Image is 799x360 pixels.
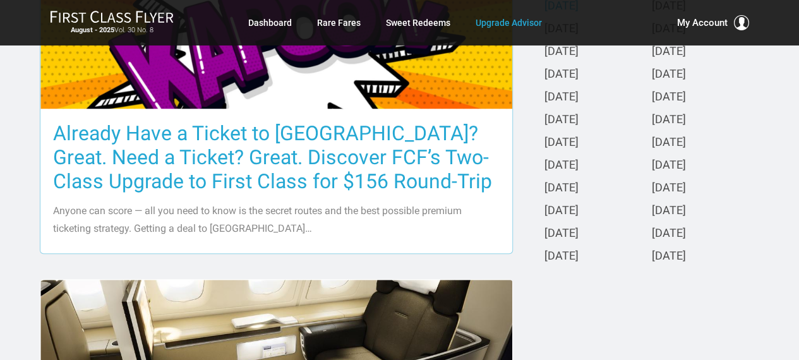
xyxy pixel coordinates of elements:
[386,11,450,34] a: Sweet Redeems
[317,11,361,34] a: Rare Fares
[544,205,579,218] a: [DATE]
[476,11,542,34] a: Upgrade Advisor
[652,205,686,218] a: [DATE]
[53,121,500,193] h3: Already Have a Ticket to [GEOGRAPHIC_DATA]? Great. Need a Ticket? Great. Discover FCF’s Two-Class...
[544,45,579,59] a: [DATE]
[248,11,292,34] a: Dashboard
[652,250,686,263] a: [DATE]
[50,10,174,35] a: First Class FlyerAugust - 2025Vol. 30 No. 8
[652,227,686,241] a: [DATE]
[50,10,174,23] img: First Class Flyer
[544,114,579,127] a: [DATE]
[677,15,728,30] span: My Account
[652,91,686,104] a: [DATE]
[53,202,500,237] p: Anyone can score — all you need to know is the secret routes and the best possible premium ticket...
[652,182,686,195] a: [DATE]
[544,250,579,263] a: [DATE]
[652,136,686,150] a: [DATE]
[652,68,686,81] a: [DATE]
[677,15,749,30] button: My Account
[652,159,686,172] a: [DATE]
[544,182,579,195] a: [DATE]
[544,159,579,172] a: [DATE]
[544,91,579,104] a: [DATE]
[50,26,174,35] small: Vol. 30 No. 8
[652,45,686,59] a: [DATE]
[544,227,579,241] a: [DATE]
[544,136,579,150] a: [DATE]
[652,114,686,127] a: [DATE]
[544,68,579,81] a: [DATE]
[71,26,114,34] strong: August - 2025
